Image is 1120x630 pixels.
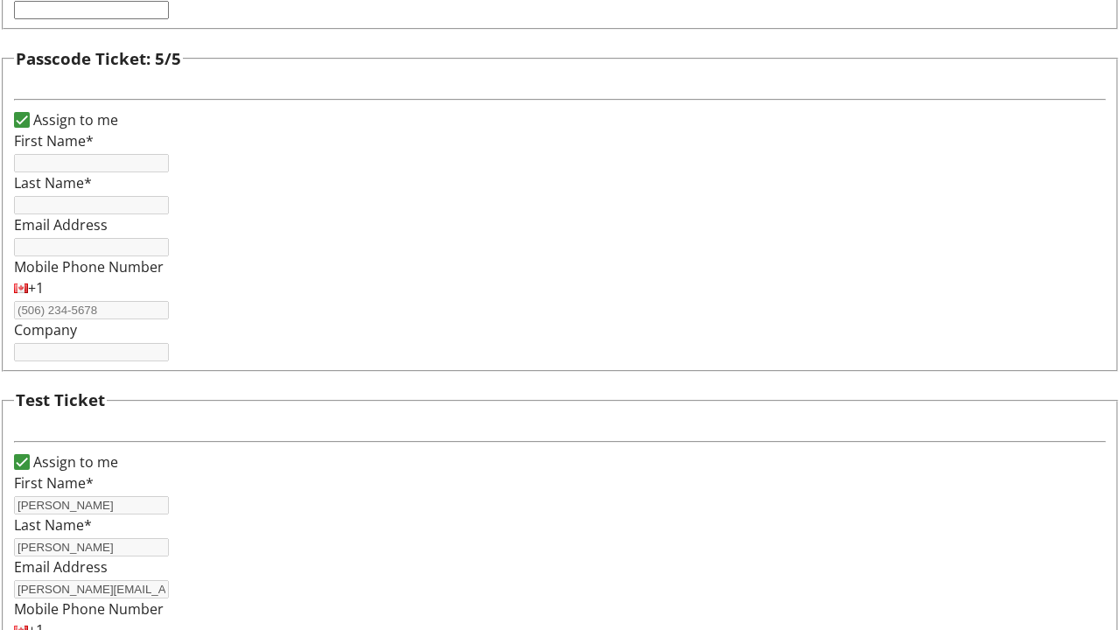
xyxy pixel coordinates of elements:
[14,515,92,535] label: Last Name*
[14,173,92,192] label: Last Name*
[14,320,77,339] label: Company
[16,388,105,412] h3: Test Ticket
[14,131,94,150] label: First Name*
[14,257,164,276] label: Mobile Phone Number
[14,557,108,577] label: Email Address
[14,599,164,619] label: Mobile Phone Number
[30,109,118,130] label: Assign to me
[14,215,108,234] label: Email Address
[30,451,118,472] label: Assign to me
[14,301,169,319] input: (506) 234-5678
[16,46,181,71] h3: Passcode Ticket: 5/5
[14,473,94,493] label: First Name*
